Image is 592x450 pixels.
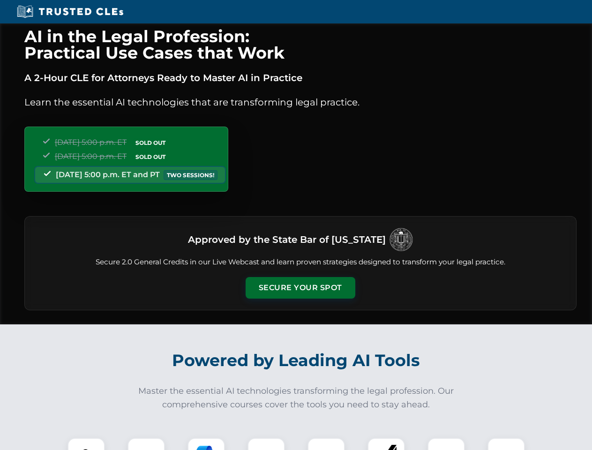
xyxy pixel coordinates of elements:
h1: AI in the Legal Profession: Practical Use Cases that Work [24,28,577,61]
span: SOLD OUT [132,138,169,148]
h3: Approved by the State Bar of [US_STATE] [188,231,386,248]
span: [DATE] 5:00 p.m. ET [55,138,127,147]
p: Secure 2.0 General Credits in our Live Webcast and learn proven strategies designed to transform ... [36,257,565,268]
button: Secure Your Spot [246,277,355,299]
p: A 2-Hour CLE for Attorneys Ready to Master AI in Practice [24,70,577,85]
span: [DATE] 5:00 p.m. ET [55,152,127,161]
img: Trusted CLEs [14,5,126,19]
p: Learn the essential AI technologies that are transforming legal practice. [24,95,577,110]
p: Master the essential AI technologies transforming the legal profession. Our comprehensive courses... [132,384,460,412]
span: SOLD OUT [132,152,169,162]
h2: Powered by Leading AI Tools [37,344,556,377]
img: Logo [390,228,413,251]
